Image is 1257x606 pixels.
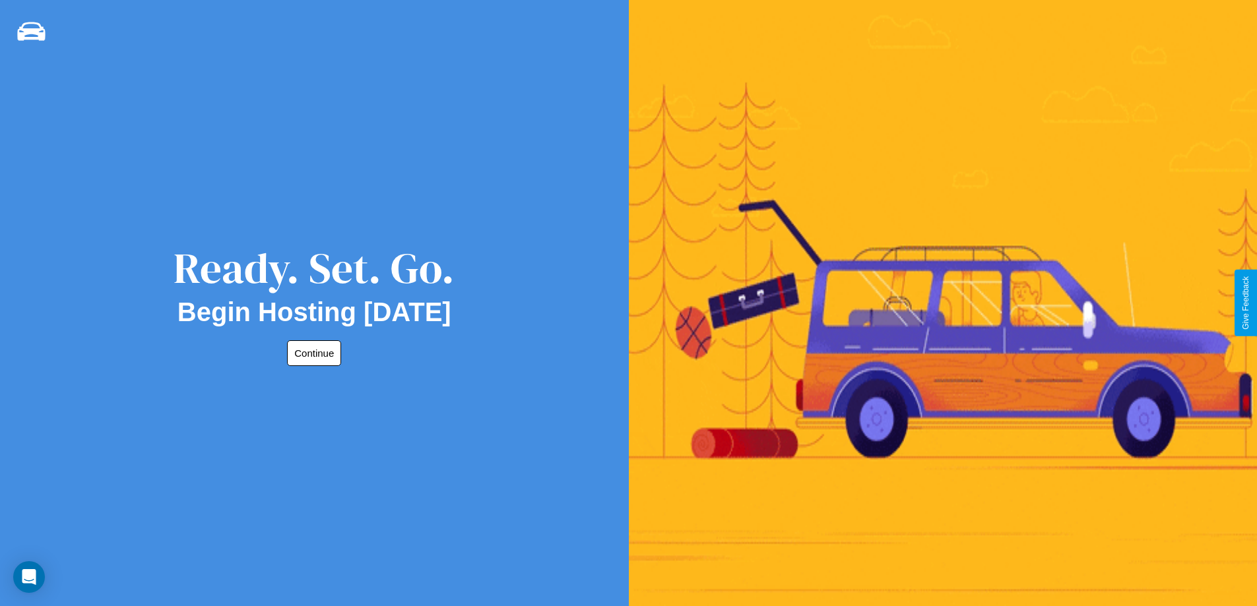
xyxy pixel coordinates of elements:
[174,239,455,297] div: Ready. Set. Go.
[177,297,451,327] h2: Begin Hosting [DATE]
[1241,276,1250,330] div: Give Feedback
[287,340,341,366] button: Continue
[13,561,45,593] div: Open Intercom Messenger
